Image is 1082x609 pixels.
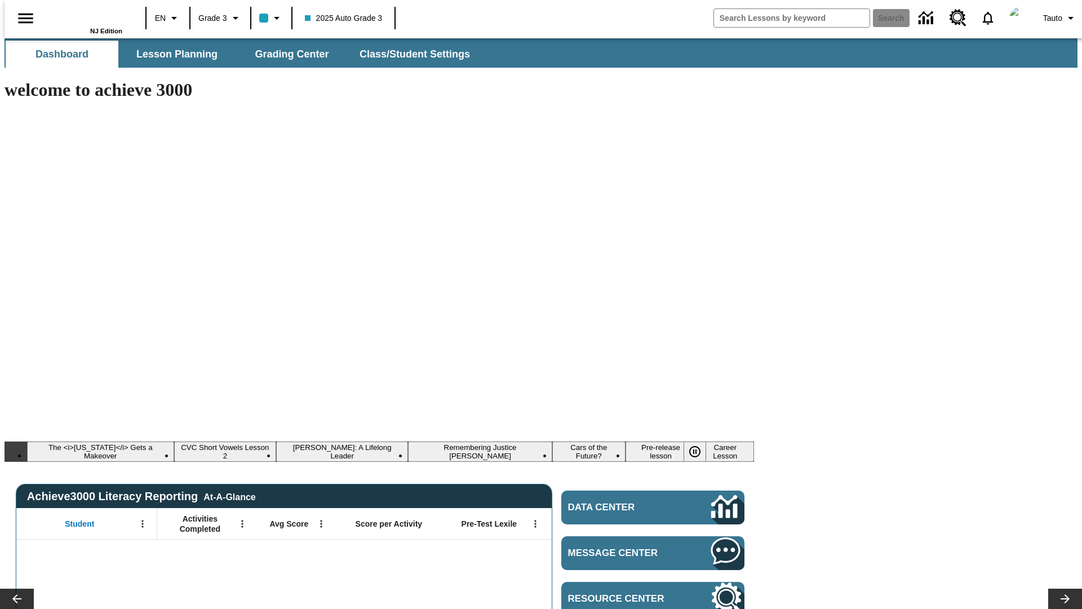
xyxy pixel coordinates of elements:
[561,491,744,524] a: Data Center
[269,519,308,529] span: Avg Score
[527,515,544,532] button: Open Menu
[5,80,754,100] h1: welcome to achieve 3000
[163,514,237,534] span: Activities Completed
[561,536,744,570] a: Message Center
[198,12,227,24] span: Grade 3
[90,28,122,34] span: NJ Edition
[27,442,174,462] button: Slide 1 The <i>Missouri</i> Gets a Makeover
[6,41,118,68] button: Dashboard
[9,2,42,35] button: Open side menu
[134,515,151,532] button: Open Menu
[155,12,166,24] span: EN
[360,48,470,61] span: Class/Student Settings
[194,8,247,28] button: Grade: Grade 3, Select a grade
[568,548,677,559] span: Message Center
[714,9,870,27] input: search field
[36,48,88,61] span: Dashboard
[121,41,233,68] button: Lesson Planning
[255,48,329,61] span: Grading Center
[234,515,251,532] button: Open Menu
[313,515,330,532] button: Open Menu
[697,442,754,462] button: Slide 7 Career Lesson
[943,3,973,33] a: Resource Center, Will open in new tab
[65,519,94,529] span: Student
[27,490,256,503] span: Achieve3000 Literacy Reporting
[408,442,552,462] button: Slide 4 Remembering Justice O'Connor
[305,12,383,24] span: 2025 Auto Grade 3
[174,442,277,462] button: Slide 2 CVC Short Vowels Lesson 2
[49,5,122,28] a: Home
[276,442,408,462] button: Slide 3 Dianne Feinstein: A Lifelong Leader
[626,442,697,462] button: Slide 6 Pre-release lesson
[568,502,673,513] span: Data Center
[49,4,122,34] div: Home
[351,41,479,68] button: Class/Student Settings
[1039,8,1082,28] button: Profile/Settings
[684,442,706,462] button: Pause
[973,3,1003,33] a: Notifications
[1048,589,1082,609] button: Lesson carousel, Next
[1043,12,1062,24] span: Tauto
[136,48,218,61] span: Lesson Planning
[1003,3,1039,33] button: Select a new avatar
[1009,7,1032,29] img: avatar image
[568,593,677,604] span: Resource Center
[5,38,1077,68] div: SubNavbar
[912,3,943,34] a: Data Center
[356,519,423,529] span: Score per Activity
[236,41,348,68] button: Grading Center
[150,8,186,28] button: Language: EN, Select a language
[552,442,626,462] button: Slide 5 Cars of the Future?
[462,519,517,529] span: Pre-Test Lexile
[255,8,288,28] button: Class color is light blue. Change class color
[5,41,480,68] div: SubNavbar
[203,490,255,502] div: At-A-Glance
[684,442,717,462] div: Pause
